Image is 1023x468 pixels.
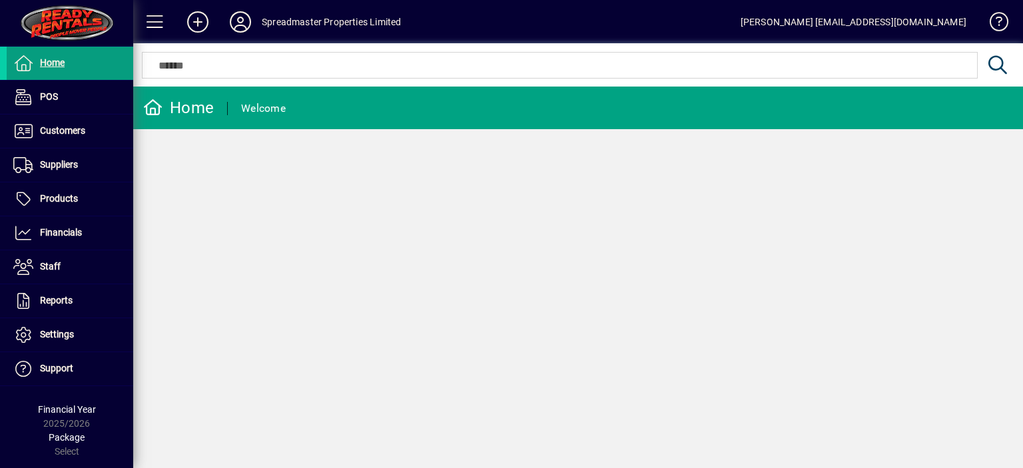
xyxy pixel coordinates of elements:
div: Spreadmaster Properties Limited [262,11,401,33]
button: Profile [219,10,262,34]
a: Suppliers [7,148,133,182]
span: Customers [40,125,85,136]
button: Add [176,10,219,34]
a: Financials [7,216,133,250]
span: Staff [40,261,61,272]
span: Support [40,363,73,373]
div: Welcome [241,98,286,119]
a: Customers [7,115,133,148]
span: Products [40,193,78,204]
div: Home [143,97,214,118]
span: Suppliers [40,159,78,170]
span: Home [40,57,65,68]
div: [PERSON_NAME] [EMAIL_ADDRESS][DOMAIN_NAME] [741,11,966,33]
span: Settings [40,329,74,340]
a: Settings [7,318,133,351]
span: Financial Year [38,404,96,415]
span: Reports [40,295,73,306]
span: POS [40,91,58,102]
a: Knowledge Base [980,3,1006,46]
span: Financials [40,227,82,238]
a: Products [7,182,133,216]
a: POS [7,81,133,114]
a: Staff [7,250,133,284]
a: Reports [7,284,133,318]
span: Package [49,432,85,443]
a: Support [7,352,133,385]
